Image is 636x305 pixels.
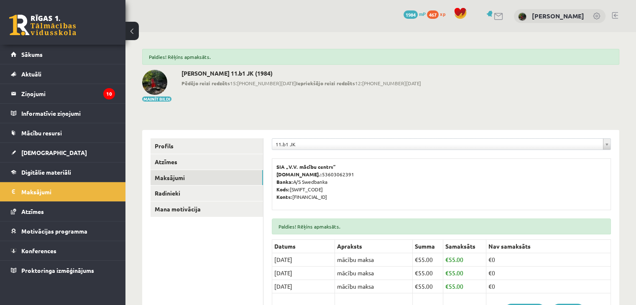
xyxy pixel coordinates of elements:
a: Maksājumi [11,182,115,201]
legend: Maksājumi [21,182,115,201]
p: 53603062391 A/S Swedbanka [SWIFT_CODE] [FINANCIAL_ID] [276,163,606,201]
td: mācību maksa [335,280,413,293]
td: [DATE] [272,280,335,293]
td: €0 [486,267,611,280]
legend: Informatīvie ziņojumi [21,104,115,123]
span: Proktoringa izmēģinājums [21,267,94,274]
img: Elīna Bačka [142,70,167,95]
td: [DATE] [272,267,335,280]
span: Sākums [21,51,43,58]
a: Radinieki [151,186,263,201]
span: € [445,269,449,277]
td: mācību maksa [335,267,413,280]
span: 11.b1 JK [276,139,600,150]
a: Sākums [11,45,115,64]
td: mācību maksa [335,253,413,267]
span: 467 [427,10,439,19]
span: Mācību resursi [21,129,62,137]
i: 10 [103,88,115,99]
span: € [415,269,418,277]
a: Atzīmes [151,154,263,170]
span: [DEMOGRAPHIC_DATA] [21,149,87,156]
a: Rīgas 1. Tālmācības vidusskola [9,15,76,36]
a: 11.b1 JK [272,139,610,150]
span: € [445,282,449,290]
span: Atzīmes [21,208,44,215]
td: 55.00 [413,280,443,293]
span: mP [419,10,426,17]
th: Nav samaksāts [486,240,611,253]
a: 467 xp [427,10,450,17]
a: Digitālie materiāli [11,163,115,182]
a: Maksājumi [151,170,263,186]
span: Digitālie materiāli [21,168,71,176]
legend: Ziņojumi [21,84,115,103]
h2: [PERSON_NAME] 11.b1 JK (1984) [181,70,421,77]
th: Summa [413,240,443,253]
td: 55.00 [443,253,486,267]
td: 55.00 [443,280,486,293]
b: SIA „V.V. mācību centrs” [276,163,336,170]
a: Proktoringa izmēģinājums [11,261,115,280]
a: Profils [151,138,263,154]
b: Kods: [276,186,290,193]
span: 1984 [404,10,418,19]
a: Motivācijas programma [11,221,115,241]
span: € [445,256,449,263]
a: Informatīvie ziņojumi [11,104,115,123]
span: 15:[PHONE_NUMBER][DATE] 12:[PHONE_NUMBER][DATE] [181,79,421,87]
th: Datums [272,240,335,253]
a: Konferences [11,241,115,260]
b: Iepriekšējo reizi redzēts [296,80,355,86]
a: Ziņojumi10 [11,84,115,103]
div: Paldies! Rēķins apmaksāts. [142,49,619,65]
td: 55.00 [413,253,443,267]
th: Samaksāts [443,240,486,253]
td: 55.00 [413,267,443,280]
span: Aktuāli [21,70,41,78]
a: Mana motivācija [151,201,263,217]
button: Mainīt bildi [142,97,171,102]
a: 1984 mP [404,10,426,17]
a: Aktuāli [11,64,115,84]
div: Paldies! Rēķins apmaksāts. [272,219,611,234]
span: € [415,282,418,290]
img: Elīna Bačka [518,13,526,21]
a: Mācību resursi [11,123,115,142]
td: [DATE] [272,253,335,267]
span: € [415,256,418,263]
b: [DOMAIN_NAME].: [276,171,322,178]
td: 55.00 [443,267,486,280]
span: Konferences [21,247,56,254]
b: Pēdējo reizi redzēts [181,80,230,86]
b: Banka: [276,178,293,185]
b: Konts: [276,193,292,200]
span: Motivācijas programma [21,227,87,235]
a: [DEMOGRAPHIC_DATA] [11,143,115,162]
th: Apraksts [335,240,413,253]
a: Atzīmes [11,202,115,221]
span: xp [440,10,445,17]
a: [PERSON_NAME] [532,12,584,20]
td: €0 [486,280,611,293]
td: €0 [486,253,611,267]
